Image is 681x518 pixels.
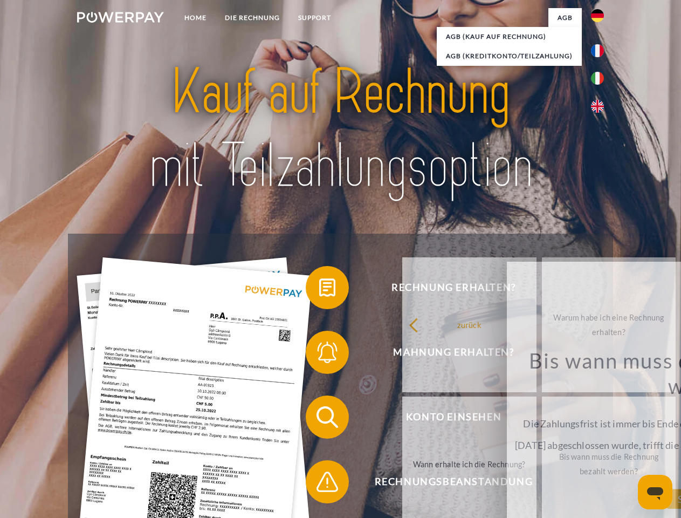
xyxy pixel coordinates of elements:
button: Rechnungsbeanstandung [306,460,586,503]
button: Rechnung erhalten? [306,266,586,309]
img: de [591,9,604,22]
img: it [591,72,604,85]
img: logo-powerpay-white.svg [77,12,164,23]
a: Home [175,8,216,28]
a: SUPPORT [289,8,340,28]
div: Wann erhalte ich die Rechnung? [409,456,530,471]
a: agb [548,8,582,28]
img: qb_bill.svg [314,274,341,301]
button: Konto einsehen [306,396,586,439]
img: qb_bell.svg [314,339,341,366]
a: AGB (Kauf auf Rechnung) [437,27,582,46]
a: AGB (Kreditkonto/Teilzahlung) [437,46,582,66]
div: zurück [409,317,530,332]
button: Mahnung erhalten? [306,331,586,374]
a: DIE RECHNUNG [216,8,289,28]
img: fr [591,44,604,57]
img: qb_warning.svg [314,468,341,495]
img: qb_search.svg [314,404,341,431]
img: title-powerpay_de.svg [103,52,578,207]
img: en [591,100,604,113]
iframe: Schaltfläche zum Öffnen des Messaging-Fensters [638,475,672,509]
